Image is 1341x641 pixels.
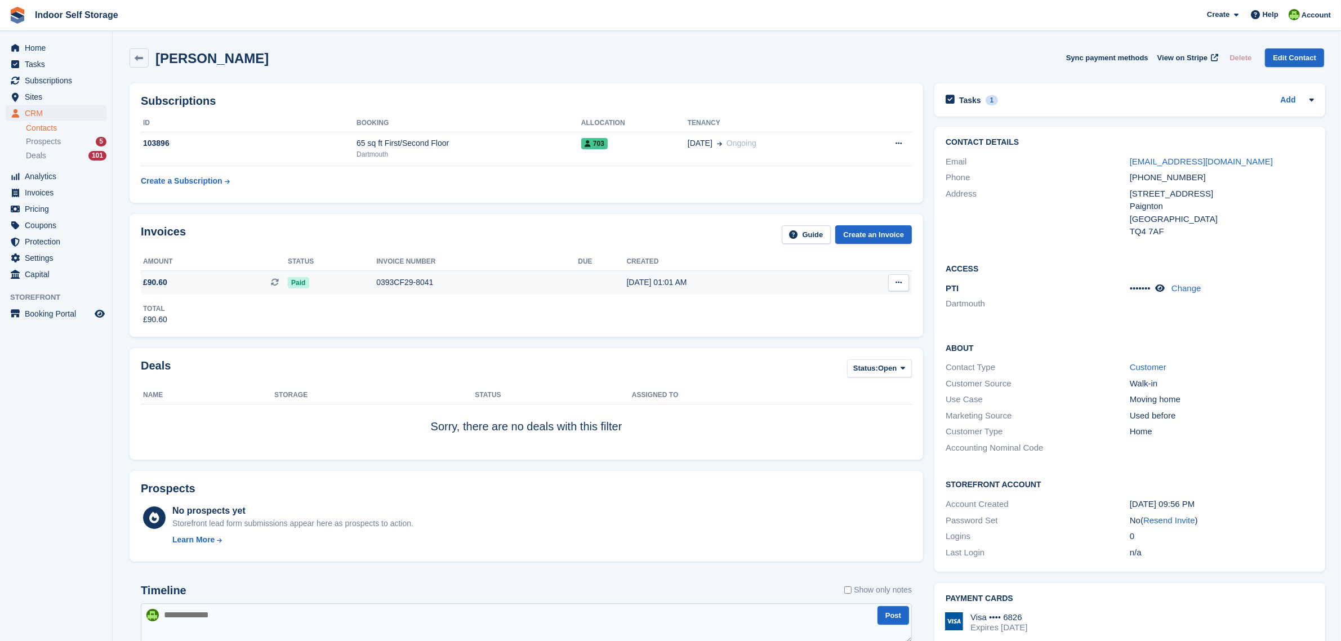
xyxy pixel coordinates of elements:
div: Customer Type [946,425,1130,438]
span: 703 [581,138,608,149]
span: Pricing [25,201,92,217]
a: menu [6,250,106,266]
span: Sites [25,89,92,105]
div: [DATE] 01:01 AM [627,277,832,288]
span: PTI [946,283,959,293]
span: Help [1263,9,1278,20]
span: Coupons [25,217,92,233]
div: Walk-in [1130,377,1314,390]
a: menu [6,168,106,184]
h2: Invoices [141,225,186,244]
div: 5 [96,137,106,146]
span: ( ) [1140,515,1198,525]
a: Edit Contact [1265,48,1324,67]
th: Due [578,253,626,271]
a: menu [6,185,106,201]
h2: Tasks [959,95,981,105]
button: Sync payment methods [1066,48,1148,67]
div: Expires [DATE] [970,622,1027,633]
button: Delete [1225,48,1256,67]
h2: Subscriptions [141,95,912,108]
a: menu [6,266,106,282]
span: [DATE] [688,137,712,149]
label: Show only notes [844,584,912,596]
div: Phone [946,171,1130,184]
span: Storefront [10,292,112,303]
button: Post [877,606,909,625]
a: Add [1281,94,1296,107]
a: menu [6,56,106,72]
a: menu [6,234,106,250]
a: Preview store [93,307,106,320]
th: Amount [141,253,288,271]
div: Contact Type [946,361,1130,374]
div: Visa •••• 6826 [970,612,1027,622]
img: Helen Wilson [1289,9,1300,20]
a: menu [6,105,106,121]
div: 65 sq ft First/Second Floor [357,137,581,149]
div: Paignton [1130,200,1314,213]
div: [STREET_ADDRESS] [1130,188,1314,201]
a: Change [1171,283,1201,293]
li: Dartmouth [946,297,1130,310]
span: Status: [853,363,878,374]
span: Deals [26,150,46,161]
span: Ongoing [727,139,756,148]
div: [DATE] 09:56 PM [1130,498,1314,511]
th: ID [141,114,357,132]
div: £90.60 [143,314,167,326]
a: Create a Subscription [141,171,230,192]
img: Visa Logo [945,612,963,630]
div: Total [143,304,167,314]
div: Customer Source [946,377,1130,390]
span: Paid [288,277,309,288]
a: [EMAIL_ADDRESS][DOMAIN_NAME] [1130,157,1273,166]
h2: Deals [141,359,171,380]
img: stora-icon-8386f47178a22dfd0bd8f6a31ec36ba5ce8667c1dd55bd0f319d3a0aa187defe.svg [9,7,26,24]
span: Home [25,40,92,56]
span: ••••••• [1130,283,1151,293]
a: Guide [782,225,831,244]
span: Prospects [26,136,61,147]
h2: Timeline [141,584,186,597]
div: Account Created [946,498,1130,511]
a: menu [6,306,106,322]
div: 0393CF29-8041 [376,277,578,288]
a: Customer [1130,362,1166,372]
div: Address [946,188,1130,238]
a: Contacts [26,123,106,133]
div: Create a Subscription [141,175,222,187]
a: Create an Invoice [835,225,912,244]
div: 1 [986,95,999,105]
th: Allocation [581,114,688,132]
div: No [1130,514,1314,527]
div: Use Case [946,393,1130,406]
img: Helen Wilson [146,609,159,621]
div: Moving home [1130,393,1314,406]
span: Tasks [25,56,92,72]
div: Used before [1130,409,1314,422]
div: Learn More [172,534,215,546]
span: Subscriptions [25,73,92,88]
span: Settings [25,250,92,266]
div: n/a [1130,546,1314,559]
h2: Access [946,262,1314,274]
a: Resend Invite [1143,515,1195,525]
a: menu [6,217,106,233]
a: Prospects 5 [26,136,106,148]
div: Email [946,155,1130,168]
a: View on Stripe [1153,48,1221,67]
span: Protection [25,234,92,250]
th: Invoice number [376,253,578,271]
span: CRM [25,105,92,121]
h2: Contact Details [946,138,1314,147]
th: Status [475,386,632,404]
span: Open [878,363,897,374]
span: Create [1207,9,1229,20]
div: Dartmouth [357,149,581,159]
div: Home [1130,425,1314,438]
div: 101 [88,151,106,161]
a: menu [6,40,106,56]
span: £90.60 [143,277,167,288]
a: menu [6,201,106,217]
